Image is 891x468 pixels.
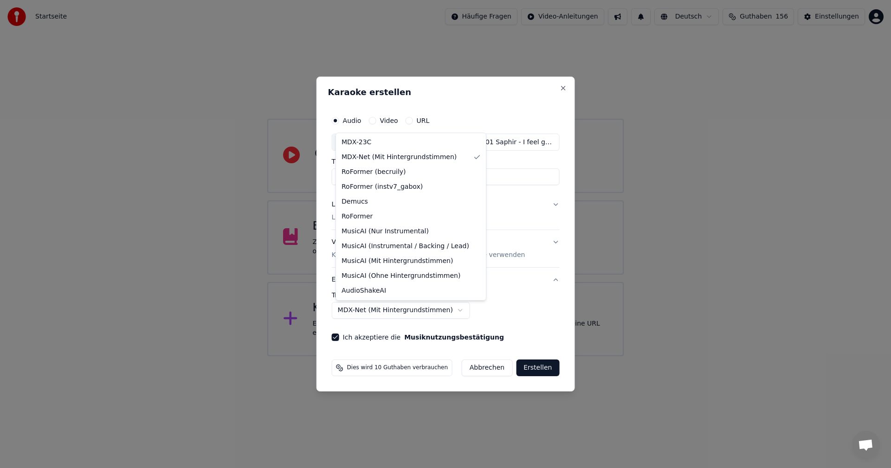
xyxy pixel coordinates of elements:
span: RoFormer [342,212,373,221]
span: AudioShakeAI [342,286,386,295]
span: MusicAI (Ohne Hintergrundstimmen) [342,271,460,281]
span: MusicAI (Nur Instrumental) [342,227,429,236]
span: MusicAI (Mit Hintergrundstimmen) [342,256,453,266]
span: MDX-23C [342,138,371,147]
span: MusicAI (Instrumental / Backing / Lead) [342,242,469,251]
span: Demucs [342,197,368,206]
span: RoFormer (instv7_gabox) [342,182,423,192]
span: RoFormer (becruily) [342,167,406,177]
span: MDX-Net (Mit Hintergrundstimmen) [342,153,457,162]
